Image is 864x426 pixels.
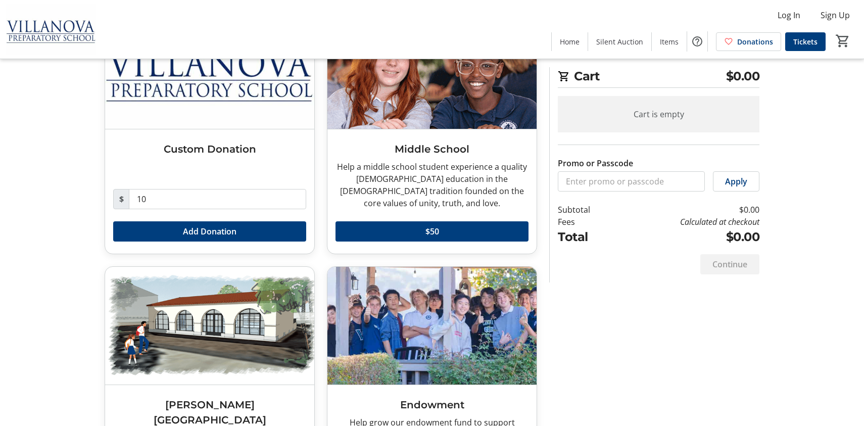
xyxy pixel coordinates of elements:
div: Cart is empty [558,96,759,132]
td: Calculated at checkout [616,216,759,228]
span: Log In [778,9,800,21]
h2: Cart [558,67,759,88]
td: $0.00 [616,228,759,246]
h3: Endowment [335,397,529,412]
span: Silent Auction [596,36,643,47]
span: Tickets [793,36,818,47]
span: $0.00 [726,67,760,85]
span: Apply [725,175,747,187]
span: $ [113,189,129,209]
img: Endowment [327,267,537,385]
span: Sign Up [821,9,850,21]
div: Help a middle school student experience a quality [DEMOGRAPHIC_DATA] education in the [DEMOGRAPHI... [335,161,529,209]
span: Donations [737,36,773,47]
span: Add Donation [183,225,236,238]
a: Silent Auction [588,32,651,51]
img: Taylor Student Center [105,267,314,385]
button: Sign Up [812,7,858,23]
label: Promo or Passcode [558,157,633,169]
td: Fees [558,216,616,228]
a: Home [552,32,588,51]
td: Total [558,228,616,246]
h3: Custom Donation [113,141,306,157]
a: Tickets [785,32,826,51]
button: Help [687,31,707,52]
button: $50 [335,221,529,242]
a: Items [652,32,687,51]
button: Apply [713,171,759,192]
img: Middle School [327,11,537,129]
td: $0.00 [616,204,759,216]
td: Subtotal [558,204,616,216]
span: Home [560,36,580,47]
button: Add Donation [113,221,306,242]
input: Enter promo or passcode [558,171,705,192]
span: Items [660,36,679,47]
a: Donations [716,32,781,51]
input: Donation Amount [129,189,306,209]
h3: Middle School [335,141,529,157]
button: Cart [834,32,852,50]
img: Villanova Preparatory School's Logo [6,4,96,55]
span: $50 [425,225,439,238]
button: Log In [770,7,808,23]
img: Custom Donation [105,11,314,129]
